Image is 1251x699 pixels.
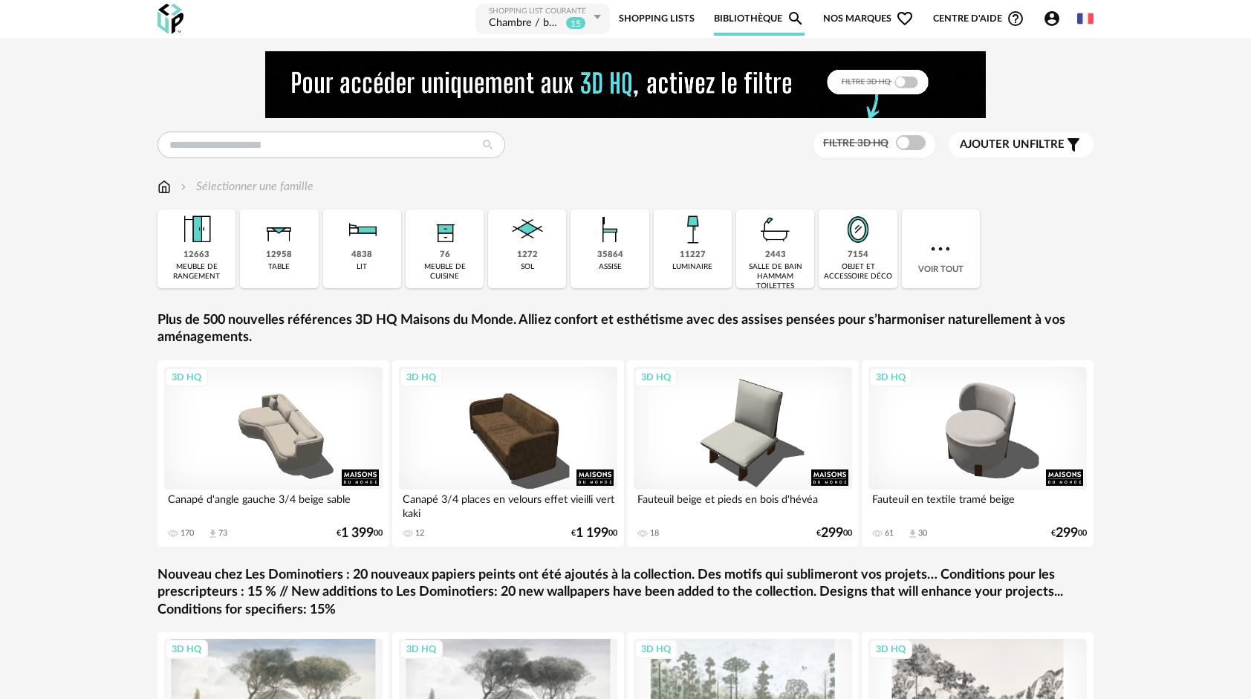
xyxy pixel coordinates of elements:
div: € 00 [816,528,852,539]
a: BibliothèqueMagnify icon [714,2,805,36]
img: Table.png [259,209,299,250]
div: 35864 [597,250,623,261]
span: Filter icon [1065,136,1082,154]
div: € 00 [571,528,617,539]
a: Plus de 500 nouvelles références 3D HQ Maisons du Monde. Alliez confort et esthétisme avec des as... [157,312,1094,347]
div: 30 [918,528,927,539]
a: 3D HQ Canapé 3/4 places en velours effet vieilli vert kaki 12 €1 19900 [392,360,624,547]
div: 12663 [183,250,209,261]
img: Salle%20de%20bain.png [756,209,796,250]
div: 12958 [266,250,292,261]
div: 170 [181,528,194,539]
sup: 15 [565,16,586,30]
img: Sol.png [507,209,547,250]
div: 76 [440,250,450,261]
span: Heart Outline icon [896,10,914,27]
span: filtre [960,137,1065,152]
div: 12 [415,528,424,539]
div: meuble de cuisine [410,262,479,282]
img: Miroir.png [838,209,878,250]
div: objet et accessoire déco [823,262,892,282]
div: 3D HQ [165,368,208,387]
span: Download icon [207,528,218,539]
img: Meuble%20de%20rangement.png [177,209,217,250]
span: Nos marques [823,2,914,36]
span: Account Circle icon [1043,10,1068,27]
span: Ajouter un [960,139,1030,150]
span: Centre d'aideHelp Circle Outline icon [933,10,1024,27]
img: svg+xml;base64,PHN2ZyB3aWR0aD0iMTYiIGhlaWdodD0iMTciIHZpZXdCb3g9IjAgMCAxNiAxNyIgZmlsbD0ibm9uZSIgeG... [157,178,171,195]
span: 1 399 [341,528,374,539]
span: 1 199 [576,528,608,539]
div: salle de bain hammam toilettes [741,262,810,291]
div: 3D HQ [400,368,443,387]
div: Sélectionner une famille [178,178,313,195]
div: 7154 [848,250,868,261]
span: Magnify icon [787,10,805,27]
div: sol [521,262,534,272]
div: Fauteuil beige et pieds en bois d'hévéa [634,490,852,519]
div: 3D HQ [400,640,443,659]
div: meuble de rangement [162,262,231,282]
div: Shopping List courante [489,7,590,16]
div: € 00 [337,528,383,539]
span: Download icon [907,528,918,539]
span: Account Circle icon [1043,10,1061,27]
a: Shopping Lists [619,2,695,36]
img: NEW%20NEW%20HQ%20NEW_V1.gif [265,51,986,118]
div: 73 [218,528,227,539]
a: 3D HQ Canapé d'angle gauche 3/4 beige sable 170 Download icon 73 €1 39900 [157,360,389,547]
div: Voir tout [902,209,980,288]
a: Nouveau chez Les Dominotiers : 20 nouveaux papiers peints ont été ajoutés à la collection. Des mo... [157,567,1094,619]
div: 3D HQ [634,640,678,659]
img: OXP [157,4,183,34]
a: 3D HQ Fauteuil beige et pieds en bois d'hévéa 18 €29900 [627,360,859,547]
div: € 00 [1051,528,1087,539]
img: svg+xml;base64,PHN2ZyB3aWR0aD0iMTYiIGhlaWdodD0iMTYiIHZpZXdCb3g9IjAgMCAxNiAxNiIgZmlsbD0ibm9uZSIgeG... [178,178,189,195]
div: 3D HQ [869,368,912,387]
img: more.7b13dc1.svg [927,235,954,262]
div: 3D HQ [165,640,208,659]
div: 1272 [517,250,538,261]
img: Luminaire.png [672,209,712,250]
div: Chambre / bureau [489,16,562,31]
a: 3D HQ Fauteuil en textile tramé beige 61 Download icon 30 €29900 [862,360,1094,547]
span: Filtre 3D HQ [823,138,888,149]
div: assise [599,262,622,272]
span: 299 [1056,528,1078,539]
div: Canapé d'angle gauche 3/4 beige sable [164,490,383,519]
button: Ajouter unfiltre Filter icon [949,132,1094,157]
img: Assise.png [590,209,630,250]
div: 11227 [680,250,706,261]
div: 3D HQ [869,640,912,659]
div: Fauteuil en textile tramé beige [868,490,1087,519]
div: 3D HQ [634,368,678,387]
img: fr [1077,10,1094,27]
span: Help Circle Outline icon [1007,10,1024,27]
div: table [268,262,290,272]
div: luminaire [672,262,712,272]
div: 18 [650,528,659,539]
img: Literie.png [342,209,382,250]
div: 4838 [351,250,372,261]
div: lit [357,262,367,272]
span: 299 [821,528,843,539]
img: Rangement.png [425,209,465,250]
div: Canapé 3/4 places en velours effet vieilli vert kaki [399,490,617,519]
div: 2443 [765,250,786,261]
div: 61 [885,528,894,539]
